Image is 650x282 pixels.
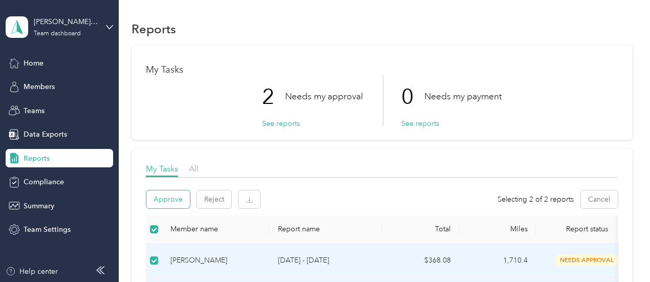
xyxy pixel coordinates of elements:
[24,224,71,235] span: Team Settings
[278,255,374,266] p: [DATE] - [DATE]
[24,129,67,140] span: Data Exports
[459,244,536,278] td: 1,710.4
[24,81,55,92] span: Members
[24,105,45,116] span: Teams
[424,90,502,103] p: Needs my payment
[270,215,382,244] th: Report name
[24,153,50,164] span: Reports
[401,118,439,129] button: See reports
[170,255,262,266] div: [PERSON_NAME]
[593,225,650,282] iframe: Everlance-gr Chat Button Frame
[262,118,300,129] button: See reports
[581,190,618,208] button: Cancel
[146,64,618,75] h1: My Tasks
[285,90,363,103] p: Needs my approval
[34,16,98,27] div: [PERSON_NAME][EMAIL_ADDRESS][PERSON_NAME][DOMAIN_NAME]
[170,225,262,233] div: Member name
[146,190,190,208] button: Approve
[146,164,178,173] span: My Tasks
[132,24,176,34] h1: Reports
[197,190,231,208] button: Reject
[401,75,424,118] p: 0
[24,201,54,211] span: Summary
[6,266,58,277] button: Help center
[24,177,64,187] span: Compliance
[497,194,574,205] span: Selecting 2 of 2 reports
[262,75,285,118] p: 2
[391,225,451,233] div: Total
[189,164,199,173] span: All
[555,254,619,266] span: needs approval
[467,225,528,233] div: Miles
[544,225,630,233] span: Report status
[24,58,44,69] span: Home
[162,215,270,244] th: Member name
[382,244,459,278] td: $368.08
[34,31,81,37] div: Team dashboard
